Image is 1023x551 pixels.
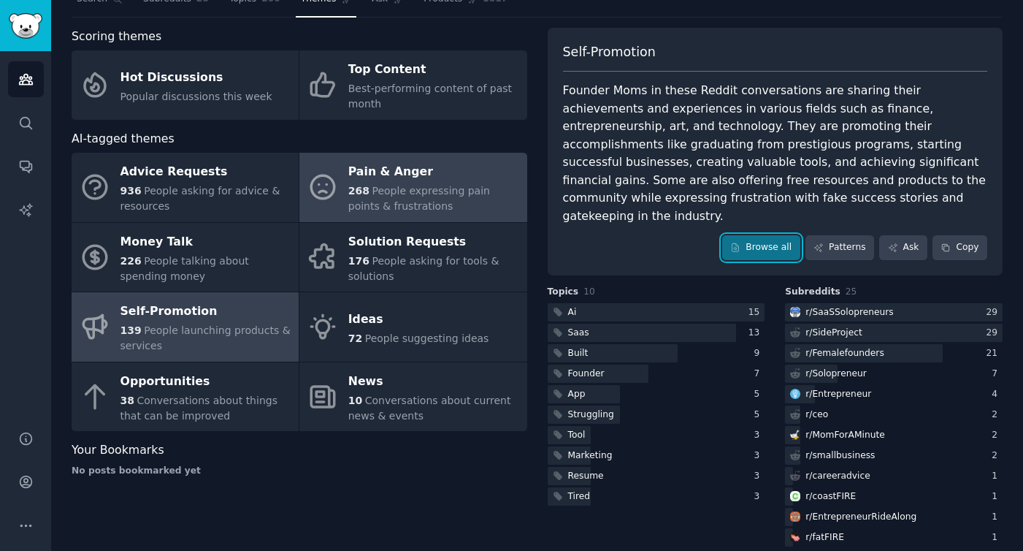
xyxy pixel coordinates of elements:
div: Resume [568,470,604,483]
span: Subreddits [785,286,840,299]
a: coastFIREr/coastFIRE1 [785,487,1003,506]
div: 1 [992,531,1003,544]
div: 29 [986,306,1003,319]
span: Best-performing content of past month [348,83,512,110]
div: r/ smallbusiness [805,449,875,463]
div: 2 [992,429,1003,442]
a: Hot DiscussionsPopular discussions this week [72,50,299,120]
div: Solution Requests [348,230,519,254]
a: Browse all [722,235,800,260]
a: Resume3 [548,467,765,485]
a: fatFIREr/fatFIRE1 [785,528,1003,547]
div: Top Content [348,58,519,82]
a: Advice Requests936People asking for advice & resources [72,153,299,222]
span: 936 [120,185,142,197]
span: People launching products & services [120,324,291,351]
div: Hot Discussions [120,66,272,89]
div: 1 [992,470,1003,483]
span: 226 [120,255,142,267]
a: r/SideProject29 [785,324,1003,342]
a: Ideas72People suggesting ideas [299,292,526,362]
a: Founder7 [548,365,765,383]
a: Tool3 [548,426,765,444]
a: Patterns [805,235,874,260]
div: 9 [754,347,765,360]
div: r/ MomForAMinute [805,429,885,442]
div: Advice Requests [120,161,291,184]
a: Opportunities38Conversations about things that can be improved [72,362,299,432]
a: News10Conversations about current news & events [299,362,526,432]
div: 5 [754,408,765,422]
span: Conversations about current news & events [348,395,511,422]
div: 3 [754,470,765,483]
div: r/ SideProject [805,327,862,340]
img: fatFIRE [790,532,800,542]
a: Self-Promotion139People launching products & services [72,292,299,362]
div: Struggling [568,408,614,422]
div: r/ SaaSSolopreneurs [805,306,893,319]
div: r/ EntrepreneurRideAlong [805,511,916,524]
a: Ai15 [548,303,765,322]
div: 21 [986,347,1003,360]
span: Scoring themes [72,28,161,46]
span: Topics [548,286,579,299]
span: People asking for tools & solutions [348,255,499,282]
a: r/Femalefounders21 [785,344,1003,362]
a: Solution Requests176People asking for tools & solutions [299,223,526,292]
div: News [348,370,519,393]
span: People talking about spending money [120,255,249,282]
span: AI-tagged themes [72,130,175,148]
span: 268 [348,185,369,197]
button: Copy [932,235,987,260]
span: 10 [583,286,595,297]
a: r/careeradvice1 [785,467,1003,485]
div: Money Talk [120,230,291,254]
span: 176 [348,255,369,267]
a: Marketing3 [548,446,765,465]
div: r/ Solopreneur [805,368,867,381]
img: MomForAMinute [790,430,800,440]
a: r/ceo2 [785,406,1003,424]
div: 13 [748,327,765,340]
span: Your Bookmarks [72,441,164,460]
div: 7 [754,368,765,381]
div: 7 [992,368,1003,381]
img: GummySearch logo [9,13,42,39]
span: Self-Promotion [563,43,656,61]
span: Popular discussions this week [120,91,272,102]
div: Self-Promotion [120,300,291,324]
div: 3 [754,449,765,463]
div: No posts bookmarked yet [72,465,527,478]
a: Top ContentBest-performing content of past month [299,50,526,120]
img: Entrepreneur [790,389,800,399]
a: Pain & Anger268People expressing pain points & frustrations [299,153,526,222]
span: 25 [846,286,857,297]
div: 1 [992,511,1003,524]
div: r/ Entrepreneur [805,388,871,401]
a: MomForAMinuter/MomForAMinute2 [785,426,1003,444]
span: 38 [120,395,134,406]
div: 1 [992,490,1003,503]
a: Money Talk226People talking about spending money [72,223,299,292]
div: App [568,388,586,401]
div: 3 [754,429,765,442]
a: Built9 [548,344,765,362]
div: Founder Moms in these Reddit conversations are sharing their achievements and experiences in vari... [563,82,988,225]
a: App5 [548,385,765,403]
span: People asking for advice & resources [120,185,280,212]
span: People expressing pain points & frustrations [348,185,490,212]
a: SaaSSolopreneursr/SaaSSolopreneurs29 [785,303,1003,322]
a: r/Solopreneur7 [785,365,1003,383]
div: Pain & Anger [348,161,519,184]
div: r/ Femalefounders [805,347,884,360]
a: r/smallbusiness2 [785,446,1003,465]
a: Ask [879,235,927,260]
div: r/ ceo [805,408,828,422]
div: 5 [754,388,765,401]
div: Marketing [568,449,613,463]
div: Ideas [348,308,489,331]
span: 72 [348,332,362,344]
span: 139 [120,324,142,336]
a: Tired3 [548,487,765,506]
div: Built [568,347,589,360]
